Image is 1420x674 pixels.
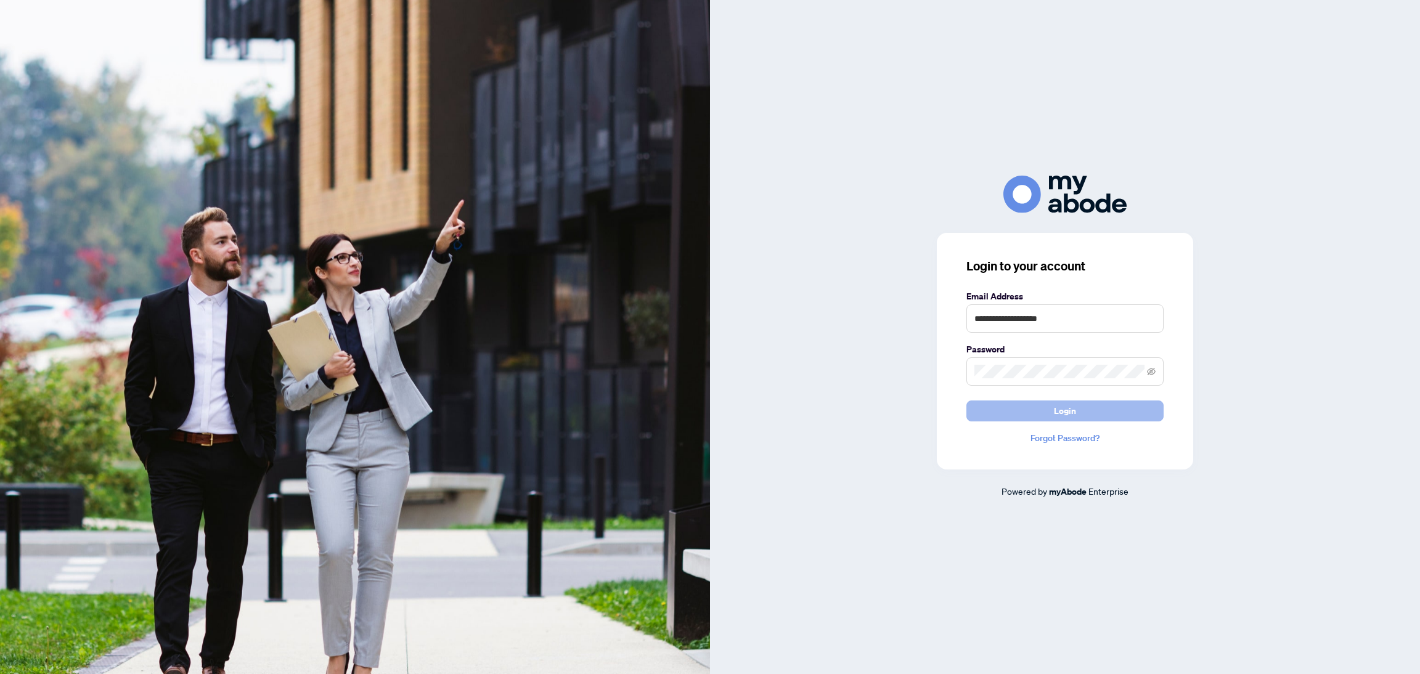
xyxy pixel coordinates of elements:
a: Forgot Password? [966,431,1164,445]
h3: Login to your account [966,258,1164,275]
span: Powered by [1002,485,1047,497]
span: Enterprise [1088,485,1128,497]
label: Email Address [966,290,1164,303]
img: ma-logo [1003,176,1127,213]
button: Login [966,400,1164,421]
label: Password [966,343,1164,356]
span: Login [1054,401,1076,421]
a: myAbode [1049,485,1087,498]
span: eye-invisible [1147,367,1156,376]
